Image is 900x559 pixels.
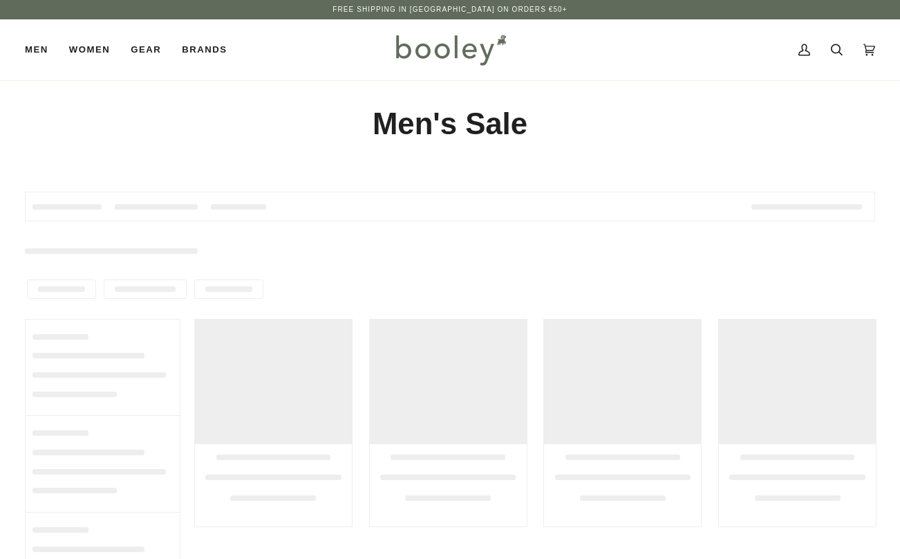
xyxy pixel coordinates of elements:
[182,43,227,57] span: Brands
[25,105,875,143] h1: Men's Sale
[131,43,161,57] span: Gear
[120,19,171,80] a: Gear
[59,19,120,80] a: Women
[25,19,59,80] a: Men
[69,43,110,57] span: Women
[390,30,511,70] img: Booley
[25,43,48,57] span: Men
[332,4,567,15] p: Free Shipping in [GEOGRAPHIC_DATA] on Orders €50+
[171,19,237,80] a: Brands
